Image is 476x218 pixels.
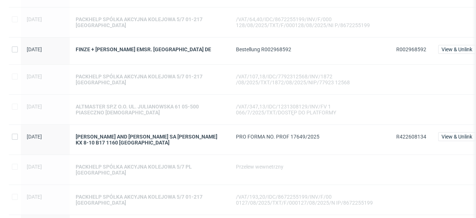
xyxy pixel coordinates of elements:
[236,46,384,52] div: Bestellung R002968592
[236,134,384,140] div: PRO FORMA NO. PROF 17649/2025
[441,47,472,52] span: View & Unlink
[27,16,42,22] span: [DATE]
[27,164,42,170] span: [DATE]
[236,16,384,28] div: /VAT/64,40/IDC/8672255199/INV/F/000 128/08/2025/TXT/F/000128/08/2025/NI P/8672255199
[236,164,384,170] div: Przelew wewnetrzny
[438,46,476,52] a: View & Unlink
[76,104,224,115] a: ALTMASTER SP.Z O.O. UL. JULIANOWSKA 61 05-500 PIASECZNO [DEMOGRAPHIC_DATA]
[27,194,42,200] span: [DATE]
[396,134,426,140] span: R422608134
[438,132,476,141] button: View & Unlink
[438,45,476,54] button: View & Unlink
[27,134,42,140] span: [DATE]
[76,194,224,206] a: PACKHELP SPÓŁKA AKCYJNA KOLEJOWA 5/7 01-217 [GEOGRAPHIC_DATA]
[441,134,472,139] span: View & Unlink
[76,46,224,52] a: FINZE + [PERSON_NAME] EMSR. [GEOGRAPHIC_DATA] DE
[76,134,224,146] a: [PERSON_NAME] AND [PERSON_NAME] SA [PERSON_NAME] KX 8-10 B17 1160 [GEOGRAPHIC_DATA]
[27,46,42,52] span: [DATE]
[76,74,224,85] a: PACKHELP SPÓŁKA AKCYJNA KOLEJOWA 5/7 01-217 [GEOGRAPHIC_DATA]
[396,46,426,52] span: R002968592
[438,134,476,140] a: View & Unlink
[27,104,42,110] span: [DATE]
[76,16,224,28] a: PACKHELP SPÓŁKA AKCYJNA KOLEJOWA 5/7 01-217 [GEOGRAPHIC_DATA]
[236,194,384,206] div: /VAT/193,20/IDC/8672255199/INV/F/00 0127/08/2025/TXT/F/000127/08/2025/N IP/8672255199
[76,164,224,176] a: PACKHELP SPÓŁKA AKCYJNA KOLEJOWA 5/7 PL [GEOGRAPHIC_DATA]
[27,74,42,79] span: [DATE]
[236,104,384,115] div: /VAT/347,13/IDC/1231308129/INV/FV 1 066/7/2025/TXT/DOSTĘP DO PLATFORMY
[236,74,384,85] div: /VAT/107,18/IDC/7792312568/INV/1872 /08/2025/TXT/1872/08/2025/NIP/77923 12568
